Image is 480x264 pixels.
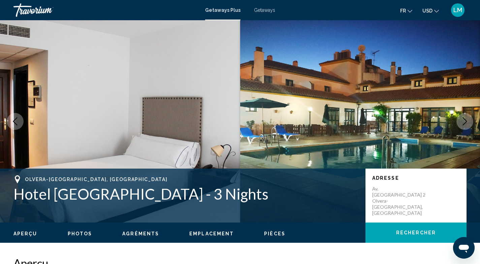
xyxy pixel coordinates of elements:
span: USD [422,8,433,13]
span: LM [453,7,462,13]
a: Travorium [13,3,198,17]
button: Change currency [422,6,439,16]
button: Emplacement [189,231,234,237]
span: Photos [68,231,92,236]
h1: Hotel [GEOGRAPHIC_DATA] - 3 Nights [13,185,359,203]
span: Emplacement [189,231,234,236]
button: Change language [400,6,412,16]
p: Adresse [372,175,460,181]
span: Olvera-[GEOGRAPHIC_DATA], [GEOGRAPHIC_DATA] [25,177,167,182]
a: Getaways Plus [205,7,241,13]
button: Previous image [7,113,24,130]
iframe: Bouton de lancement de la fenêtre de messagerie [453,237,475,259]
span: Pièces [264,231,285,236]
span: Aperçu [13,231,37,236]
button: Next image [456,113,473,130]
span: Agréments [122,231,159,236]
button: Photos [68,231,92,237]
button: User Menu [449,3,467,17]
p: Av. [GEOGRAPHIC_DATA] 2 Olvera-[GEOGRAPHIC_DATA], [GEOGRAPHIC_DATA] [372,186,426,216]
button: Aperçu [13,231,37,237]
button: Rechercher [365,223,467,243]
span: Rechercher [396,230,436,236]
button: Agréments [122,231,159,237]
a: Getaways [254,7,275,13]
span: fr [400,8,406,13]
button: Pièces [264,231,285,237]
